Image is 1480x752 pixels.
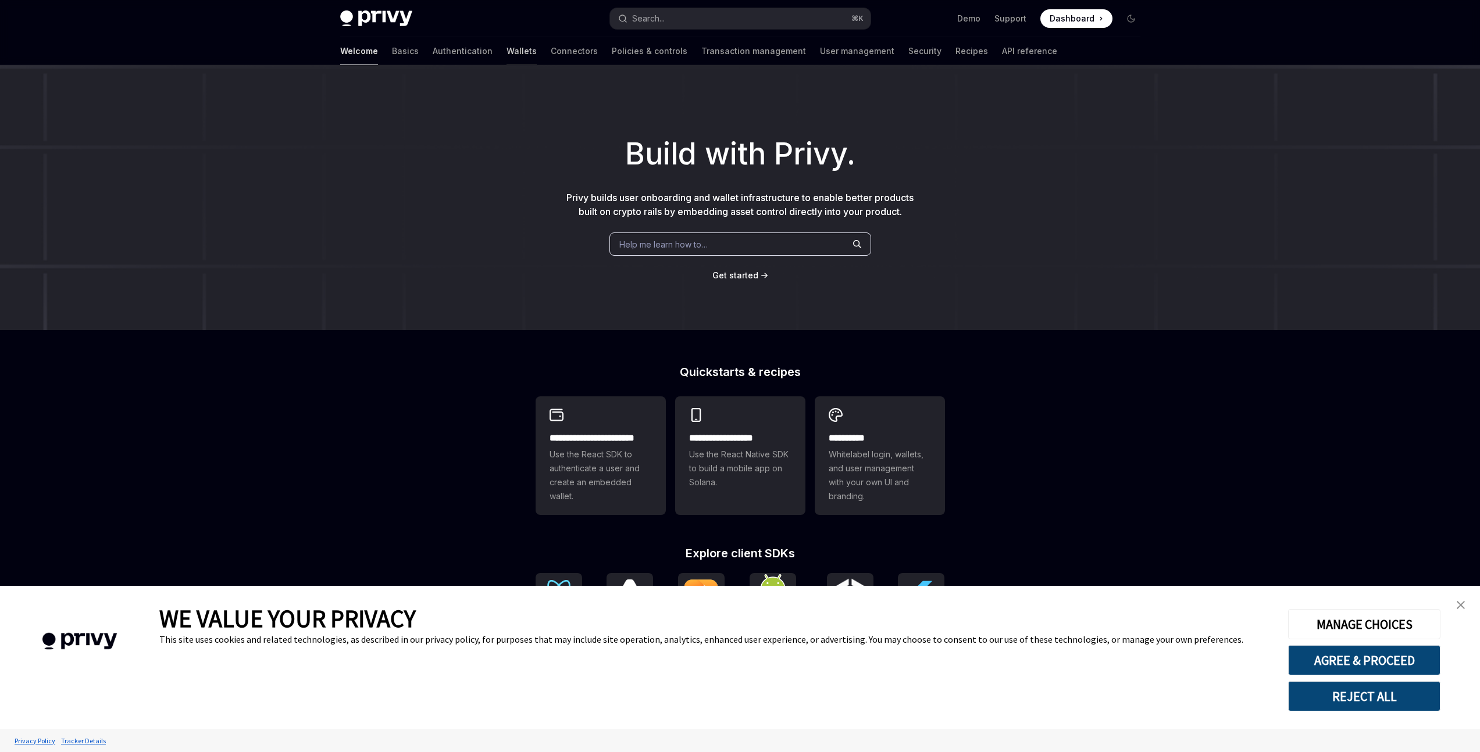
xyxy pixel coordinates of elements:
[611,579,648,613] img: React Native
[619,238,708,250] span: Help me learn how to…
[550,447,652,503] span: Use the React SDK to authenticate a user and create an embedded wallet.
[675,396,805,515] a: **** **** **** ***Use the React Native SDK to build a mobile app on Solana.
[829,447,931,503] span: Whitelabel login, wallets, and user management with your own UI and branding.
[566,192,914,217] span: Privy builds user onboarding and wallet infrastructure to enable better products built on crypto ...
[712,270,758,280] span: Get started
[536,366,945,378] h2: Quickstarts & recipes
[820,37,894,65] a: User management
[610,8,871,29] button: Open search
[1040,9,1112,28] a: Dashboard
[815,396,945,515] a: **** *****Whitelabel login, wallets, and user management with your own UI and branding.
[689,447,791,489] span: Use the React Native SDK to build a mobile app on Solana.
[827,573,873,633] a: UnityUnity
[507,37,537,65] a: Wallets
[536,547,945,559] h2: Explore client SDKs
[683,579,720,614] img: iOS (Swift)
[701,37,806,65] a: Transaction management
[392,37,419,65] a: Basics
[678,573,725,633] a: iOS (Swift)iOS (Swift)
[712,270,758,281] a: Get started
[159,633,1271,645] div: This site uses cookies and related technologies, as described in our privacy policy, for purposes...
[612,37,687,65] a: Policies & controls
[832,578,869,615] img: Unity
[898,573,944,633] a: FlutterFlutter
[607,573,653,633] a: React NativeReact Native
[903,578,940,615] img: Flutter
[340,10,412,27] img: dark logo
[994,13,1026,24] a: Support
[12,730,58,751] a: Privacy Policy
[1050,13,1094,24] span: Dashboard
[340,37,378,65] a: Welcome
[433,37,493,65] a: Authentication
[540,580,577,613] img: React
[1288,609,1440,639] button: MANAGE CHOICES
[159,603,416,633] span: WE VALUE YOUR PRIVACY
[754,574,791,618] img: Android (Kotlin)
[1449,593,1472,617] a: close banner
[750,573,802,633] a: Android (Kotlin)Android (Kotlin)
[851,14,864,23] span: ⌘ K
[1002,37,1057,65] a: API reference
[1457,601,1465,609] img: close banner
[955,37,988,65] a: Recipes
[1288,645,1440,675] button: AGREE & PROCEED
[536,573,582,633] a: ReactReact
[1288,681,1440,711] button: REJECT ALL
[957,13,980,24] a: Demo
[632,12,665,26] div: Search...
[58,730,109,751] a: Tracker Details
[17,616,142,667] img: company logo
[551,37,598,65] a: Connectors
[908,37,942,65] a: Security
[19,131,1461,177] h1: Build with Privy.
[1122,9,1140,28] button: Toggle dark mode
